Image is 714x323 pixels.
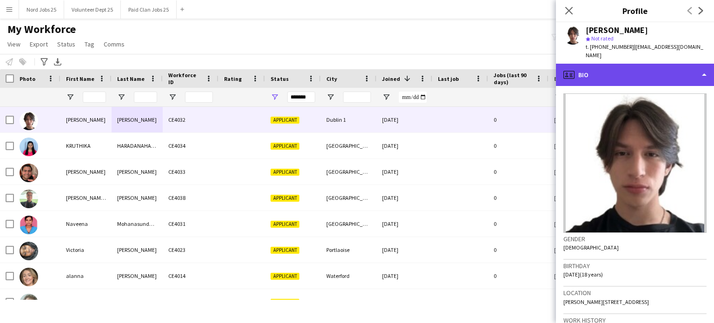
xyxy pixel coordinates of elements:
span: Rating [224,75,242,82]
a: Status [53,38,79,50]
button: Nord Jobs 25 [19,0,64,19]
input: First Name Filter Input [83,92,106,103]
div: CE4032 [163,107,218,132]
div: 0 [488,289,549,315]
div: [DATE] [377,237,432,263]
div: [GEOGRAPHIC_DATA] 9 [321,185,377,211]
div: 0 [488,133,549,158]
div: 0 [488,237,549,263]
div: [DATE] [377,289,432,315]
div: [GEOGRAPHIC_DATA] 16 [321,211,377,237]
app-action-btn: Advanced filters [39,56,50,67]
div: [PERSON_NAME] [586,26,648,34]
div: [DATE] [377,185,432,211]
h3: Gender [563,235,707,243]
div: KRUTHIKA [60,133,112,158]
div: [GEOGRAPHIC_DATA] [321,133,377,158]
span: Last Name [117,75,145,82]
img: Victoria Samuel [20,242,38,260]
span: Applicant [271,221,299,228]
div: HARADANAHALLI [PERSON_NAME] [112,133,163,158]
button: Volunteer Dept 25 [64,0,121,19]
div: [DATE] [377,211,432,237]
img: Marco Aguilar [20,164,38,182]
a: Tag [81,38,98,50]
div: [PERSON_NAME] [112,159,163,185]
span: Email [554,75,569,82]
div: [PERSON_NAME] [112,185,163,211]
button: Open Filter Menu [168,93,177,101]
button: Open Filter Menu [554,93,562,101]
app-action-btn: Export XLSX [52,56,63,67]
span: Joined [382,75,400,82]
span: [DEMOGRAPHIC_DATA] [563,244,619,251]
div: 0 [488,185,549,211]
div: CE4038 [163,185,218,211]
span: Last job [438,75,459,82]
a: Export [26,38,52,50]
span: Applicant [271,195,299,202]
div: [PERSON_NAME] [PERSON_NAME] [60,185,112,211]
div: [PERSON_NAME] [60,289,112,315]
button: Open Filter Menu [117,93,126,101]
div: CE4023 [163,237,218,263]
button: Paid Clan Jobs 25 [121,0,177,19]
div: [DATE] [377,133,432,158]
span: Applicant [271,247,299,254]
div: [PERSON_NAME] [112,289,163,315]
input: Last Name Filter Input [134,92,157,103]
img: Naveena Mohanasundararajan [20,216,38,234]
span: Photo [20,75,35,82]
img: KRUTHIKA HARADANAHALLI DHARMESH [20,138,38,156]
div: Portlaoise [321,237,377,263]
button: Open Filter Menu [382,93,390,101]
span: [DATE] (18 years) [563,271,603,278]
span: t. [PHONE_NUMBER] [586,43,634,50]
div: [PERSON_NAME] [112,107,163,132]
img: Mark Johnny Coelho [20,190,38,208]
div: [GEOGRAPHIC_DATA] 8 [321,159,377,185]
img: Crew avatar or photo [563,93,707,233]
span: City [326,75,337,82]
div: CE4012 [163,289,218,315]
span: Applicant [271,117,299,124]
img: Hector Cordova [20,112,38,130]
h3: Birthday [563,262,707,270]
span: Tag [85,40,94,48]
span: Applicant [271,169,299,176]
div: CE4014 [163,263,218,289]
span: | [EMAIL_ADDRESS][DOMAIN_NAME] [586,43,703,59]
input: Status Filter Input [287,92,315,103]
img: Tiernan Glacken [20,294,38,312]
div: 0 [488,159,549,185]
span: View [7,40,20,48]
span: Jobs (last 90 days) [494,72,532,86]
button: Open Filter Menu [271,93,279,101]
span: Comms [104,40,125,48]
span: Applicant [271,299,299,306]
a: Comms [100,38,128,50]
div: [DATE] [377,263,432,289]
div: CE4034 [163,133,218,158]
div: [PERSON_NAME] [60,107,112,132]
div: 0 [488,211,549,237]
span: Export [30,40,48,48]
img: alanna Frampton [20,268,38,286]
button: Open Filter Menu [66,93,74,101]
div: CE4033 [163,159,218,185]
span: Status [57,40,75,48]
input: City Filter Input [343,92,371,103]
h3: Profile [556,5,714,17]
div: Dublin 1 [321,107,377,132]
h3: Location [563,289,707,297]
div: 0 [488,263,549,289]
span: Applicant [271,143,299,150]
div: [PERSON_NAME] [60,159,112,185]
div: [PERSON_NAME] [112,263,163,289]
a: View [4,38,24,50]
span: First Name [66,75,94,82]
div: Bio [556,64,714,86]
div: [DATE] [377,107,432,132]
input: Workforce ID Filter Input [185,92,213,103]
button: Open Filter Menu [326,93,335,101]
